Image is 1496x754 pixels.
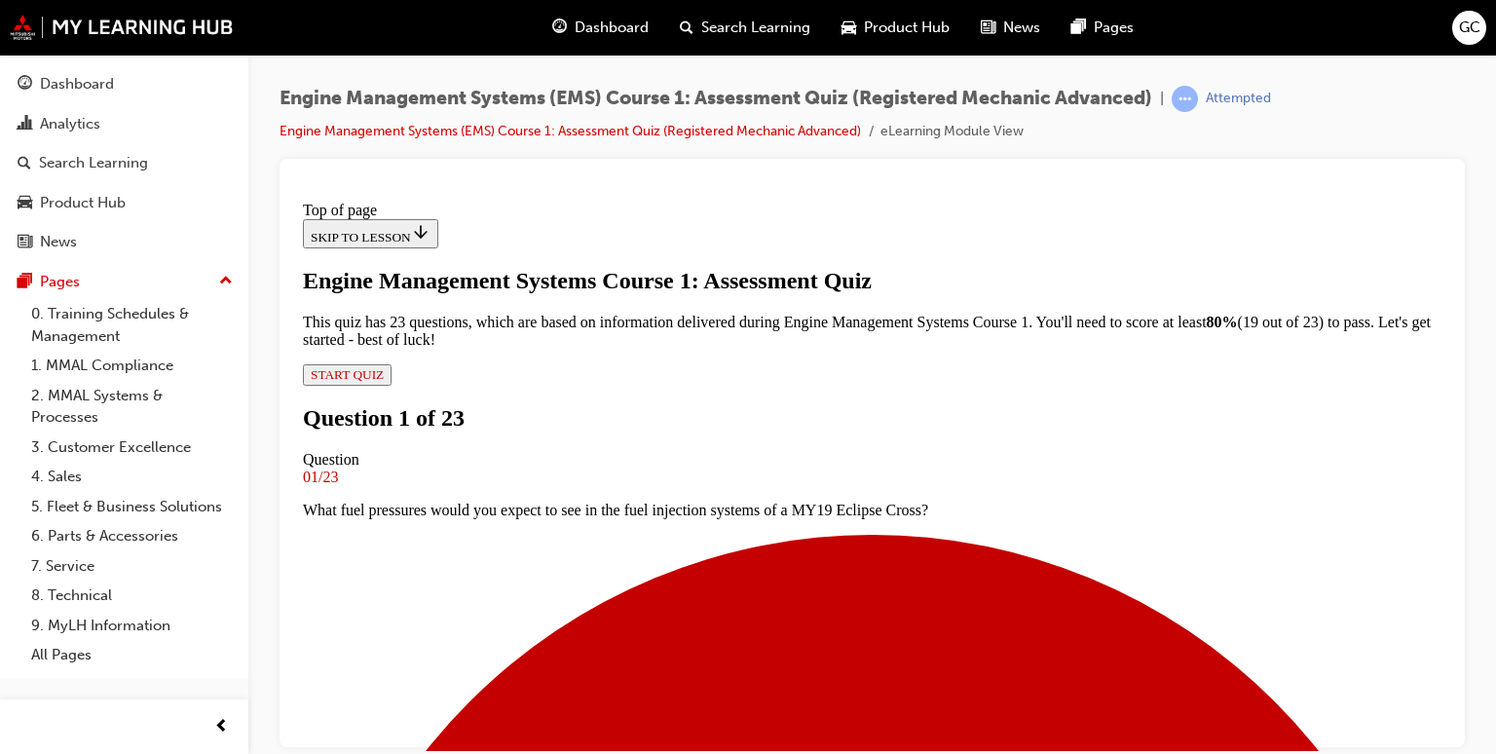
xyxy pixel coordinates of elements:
span: pages-icon [1071,16,1086,40]
a: Product Hub [8,185,241,221]
button: GC [1452,11,1486,45]
a: 1. MMAL Compliance [23,351,241,381]
div: Engine Management Systems Course 1: Assessment Quiz [8,74,1146,100]
div: Question [8,257,1146,275]
span: GC [1459,17,1480,39]
span: news-icon [18,234,32,251]
a: Engine Management Systems (EMS) Course 1: Assessment Quiz (Registered Mechanic Advanced) [280,123,861,139]
div: Search Learning [39,152,148,174]
div: 01/23 [8,275,1146,292]
div: News [40,231,77,253]
span: | [1160,88,1164,110]
button: Pages [8,264,241,300]
div: Top of page [8,8,1146,25]
span: chart-icon [18,116,32,133]
span: guage-icon [552,16,567,40]
a: 9. MyLH Information [23,611,241,641]
div: Attempted [1206,90,1271,108]
a: 6. Parts & Accessories [23,521,241,551]
a: All Pages [23,640,241,670]
span: Search Learning [701,17,810,39]
p: What fuel pressures would you expect to see in the fuel injection systems of a MY19 Eclipse Cross? [8,308,1146,325]
a: search-iconSearch Learning [664,8,826,48]
span: guage-icon [18,76,32,94]
a: pages-iconPages [1056,8,1149,48]
h1: Question 1 of 23 [8,211,1146,238]
a: car-iconProduct Hub [826,8,965,48]
button: DashboardAnalyticsSearch LearningProduct HubNews [8,62,241,264]
div: Product Hub [40,192,126,214]
span: START QUIZ [16,173,89,188]
a: guage-iconDashboard [537,8,664,48]
a: 4. Sales [23,462,241,492]
span: search-icon [18,155,31,172]
div: Pages [40,271,80,293]
a: 7. Service [23,551,241,582]
span: search-icon [680,16,693,40]
span: car-icon [18,195,32,212]
span: learningRecordVerb_ATTEMPT-icon [1172,86,1198,112]
p: This quiz has 23 questions, which are based on information delivered during Engine Management Sys... [8,120,1146,155]
span: SKIP TO LESSON [16,36,135,51]
span: car-icon [841,16,856,40]
span: Dashboard [575,17,649,39]
button: SKIP TO LESSON [8,25,143,55]
span: Product Hub [864,17,950,39]
a: 8. Technical [23,581,241,611]
span: News [1003,17,1040,39]
strong: 80% [912,120,943,136]
a: 5. Fleet & Business Solutions [23,492,241,522]
span: prev-icon [214,715,229,739]
img: mmal [10,15,234,40]
a: Search Learning [8,145,241,181]
a: Analytics [8,106,241,142]
a: Dashboard [8,66,241,102]
span: Engine Management Systems (EMS) Course 1: Assessment Quiz (Registered Mechanic Advanced) [280,88,1152,110]
li: eLearning Module View [880,121,1024,143]
span: Pages [1094,17,1134,39]
a: 2. MMAL Systems & Processes [23,381,241,433]
div: Dashboard [40,73,114,95]
span: pages-icon [18,274,32,291]
a: News [8,224,241,260]
a: 3. Customer Excellence [23,433,241,463]
a: news-iconNews [965,8,1056,48]
a: 0. Training Schedules & Management [23,299,241,351]
span: up-icon [219,269,233,294]
div: Analytics [40,113,100,135]
span: news-icon [981,16,995,40]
